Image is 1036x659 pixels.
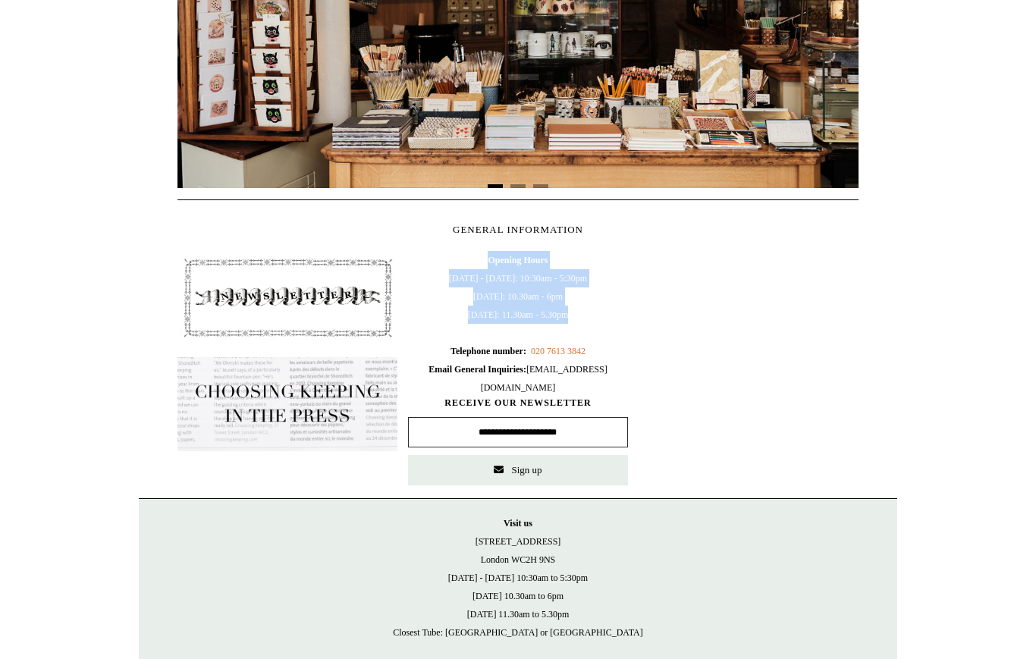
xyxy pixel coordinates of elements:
iframe: google_map [639,252,859,479]
b: Opening Hours [488,256,548,266]
span: [DATE] - [DATE]: 10:30am - 5:30pm [DATE]: 10.30am - 6pm [DATE]: 11.30am - 5.30pm [408,252,628,397]
button: Sign up [408,456,628,486]
span: GENERAL INFORMATION [453,224,583,236]
span: Sign up [511,465,542,476]
a: 020 7613 3842 [531,347,585,357]
button: Page 3 [533,185,548,189]
span: RECEIVE OUR NEWSLETTER [408,397,628,410]
img: pf-635a2b01-aa89-4342-bbcd-4371b60f588c--In-the-press-Button_1200x.jpg [177,358,397,452]
b: Telephone number [451,347,526,357]
button: Page 2 [510,185,526,189]
b: : [523,347,526,357]
b: Email General Inquiries: [429,365,526,375]
button: Page 1 [488,185,503,189]
p: [STREET_ADDRESS] London WC2H 9NS [DATE] - [DATE] 10:30am to 5:30pm [DATE] 10.30am to 6pm [DATE] 1... [154,515,882,642]
strong: Visit us [504,519,532,529]
img: pf-4db91bb9--1305-Newsletter-Button_1200x.jpg [177,252,397,346]
span: [EMAIL_ADDRESS][DOMAIN_NAME] [429,365,607,394]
